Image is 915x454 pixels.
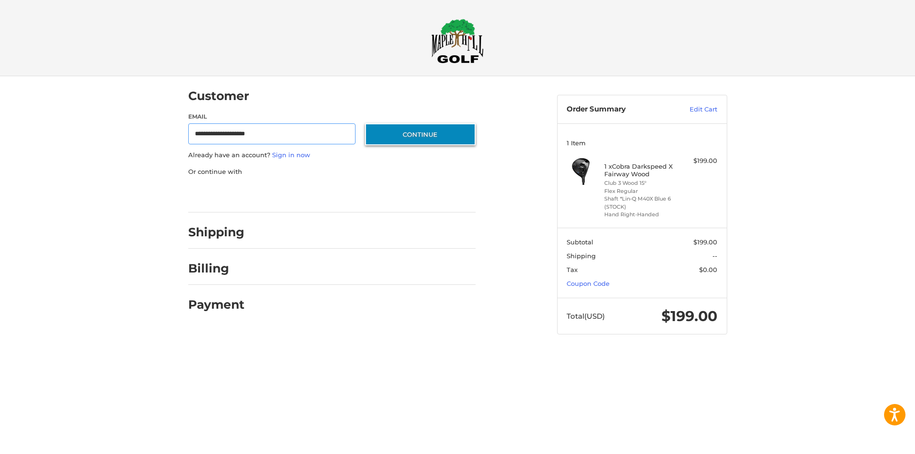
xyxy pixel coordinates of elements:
[836,428,915,454] iframe: Google Customer Reviews
[604,195,677,211] li: Shaft *Lin-Q M40X Blue 6 (STOCK)
[604,179,677,187] li: Club 3 Wood 15°
[567,139,717,147] h3: 1 Item
[693,238,717,246] span: $199.00
[431,19,484,63] img: Maple Hill Golf
[567,238,593,246] span: Subtotal
[567,312,605,321] span: Total (USD)
[188,167,476,177] p: Or continue with
[680,156,717,166] div: $199.00
[346,186,418,203] iframe: PayPal-venmo
[188,151,476,160] p: Already have an account?
[699,266,717,273] span: $0.00
[188,297,244,312] h2: Payment
[188,112,356,121] label: Email
[188,225,244,240] h2: Shipping
[272,151,310,159] a: Sign in now
[567,266,578,273] span: Tax
[567,105,669,114] h3: Order Summary
[661,307,717,325] span: $199.00
[604,187,677,195] li: Flex Regular
[604,162,677,178] h4: 1 x Cobra Darkspeed X Fairway Wood
[604,211,677,219] li: Hand Right-Handed
[712,252,717,260] span: --
[188,261,244,276] h2: Billing
[365,123,476,145] button: Continue
[188,89,249,103] h2: Customer
[567,280,610,287] a: Coupon Code
[567,252,596,260] span: Shipping
[266,186,337,203] iframe: PayPal-paylater
[185,186,256,203] iframe: PayPal-paypal
[669,105,717,114] a: Edit Cart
